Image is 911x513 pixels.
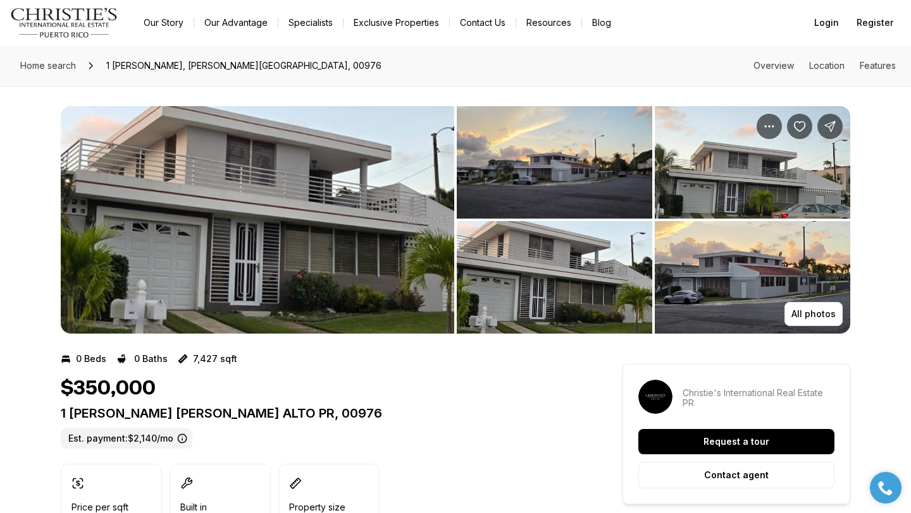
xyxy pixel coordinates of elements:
[638,429,834,454] button: Request a tour
[278,14,343,32] a: Specialists
[133,14,194,32] a: Our Story
[849,10,901,35] button: Register
[817,114,843,139] button: Share Property: 1 VENUS GARDES
[344,14,449,32] a: Exclusive Properties
[457,106,652,219] button: View image gallery
[814,18,839,28] span: Login
[753,61,896,71] nav: Page section menu
[704,470,769,480] p: Contact agent
[193,354,237,364] p: 7,427 sqft
[194,14,278,32] a: Our Advantage
[457,221,652,334] button: View image gallery
[809,60,845,71] a: Skip to: Location
[807,10,846,35] button: Login
[61,106,454,334] button: View image gallery
[655,221,850,334] button: View image gallery
[582,14,621,32] a: Blog
[61,406,577,421] p: 1 [PERSON_NAME] [PERSON_NAME] ALTO PR, 00976
[61,377,156,401] h1: $350,000
[457,106,850,334] li: 2 of 14
[753,60,794,71] a: Skip to: Overview
[15,56,81,76] a: Home search
[134,354,168,364] p: 0 Baths
[71,502,128,512] p: Price per sqft
[516,14,581,32] a: Resources
[703,437,769,447] p: Request a tour
[289,502,345,512] p: Property size
[61,428,192,449] label: Est. payment: $2,140/mo
[791,309,836,319] p: All photos
[76,354,106,364] p: 0 Beds
[860,60,896,71] a: Skip to: Features
[450,14,516,32] button: Contact Us
[180,502,207,512] p: Built in
[857,18,893,28] span: Register
[784,302,843,326] button: All photos
[757,114,782,139] button: Property options
[655,106,850,219] button: View image gallery
[10,8,118,38] img: logo
[101,56,387,76] span: 1 [PERSON_NAME], [PERSON_NAME][GEOGRAPHIC_DATA], 00976
[61,106,850,334] div: Listing Photos
[61,106,454,334] li: 1 of 14
[20,60,76,71] span: Home search
[787,114,812,139] button: Save Property: 1 VENUS GARDES
[683,388,834,408] p: Christie's International Real Estate PR
[638,462,834,488] button: Contact agent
